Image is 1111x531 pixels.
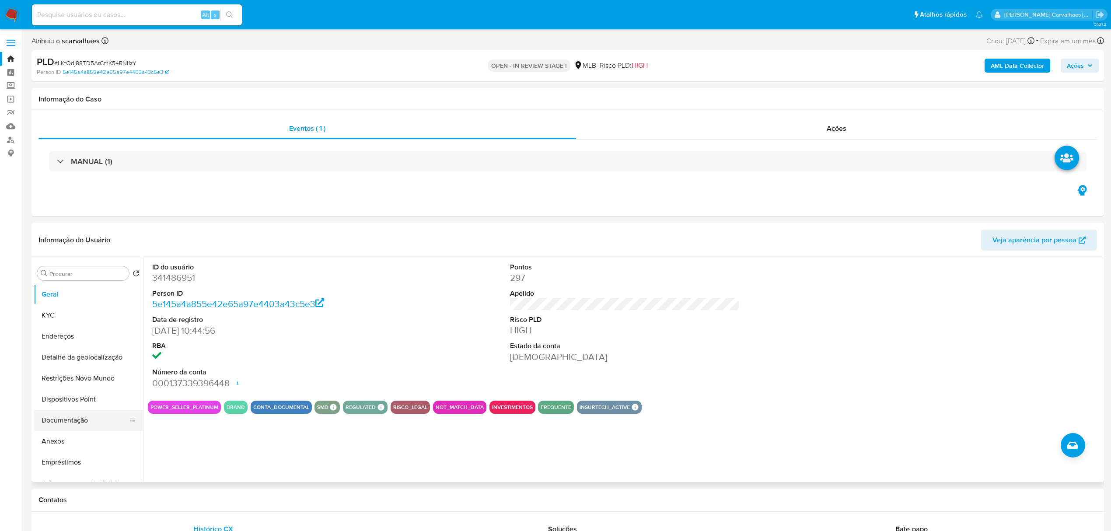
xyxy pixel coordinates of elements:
span: Ações [1067,59,1084,73]
b: Person ID [37,68,61,76]
span: Risco PLD: [600,61,648,70]
p: OPEN - IN REVIEW STAGE I [488,59,570,72]
dd: [DEMOGRAPHIC_DATA] [510,351,740,363]
button: Geral [34,284,143,305]
b: AML Data Collector [991,59,1044,73]
p: sara.carvalhaes@mercadopago.com.br [1004,10,1093,19]
div: MANUAL (1) [49,151,1087,171]
input: Procurar [49,270,126,278]
button: Endereços [34,326,143,347]
span: s [214,10,217,19]
span: Veja aparência por pessoa [992,230,1076,251]
button: Adiantamentos de Dinheiro [34,473,143,494]
dd: 000137339396448 [152,377,382,389]
button: AML Data Collector [985,59,1050,73]
button: Anexos [34,431,143,452]
dt: Estado da conta [510,341,740,351]
dt: Data de registro [152,315,382,325]
button: Ações [1061,59,1099,73]
a: 5e145a4a855e42e65a97e4403a43c5e3 [152,297,325,310]
button: Veja aparência por pessoa [981,230,1097,251]
dt: RBA [152,341,382,351]
button: KYC [34,305,143,326]
a: 5e145a4a855e42e65a97e4403a43c5e3 [63,68,169,76]
dt: Person ID [152,289,382,298]
button: Empréstimos [34,452,143,473]
button: search-icon [220,9,238,21]
div: MLB [574,61,596,70]
dt: Risco PLD [510,315,740,325]
button: Restrições Novo Mundo [34,368,143,389]
span: HIGH [632,60,648,70]
dd: 341486951 [152,272,382,284]
dt: Número da conta [152,367,382,377]
button: Documentação [34,410,136,431]
button: Dispositivos Point [34,389,143,410]
b: PLD [37,55,54,69]
dt: Pontos [510,262,740,272]
b: scarvalhaes [60,36,100,46]
span: # LKtOdj88TD5ArCmK54RNI1zY [54,59,136,67]
h1: Informação do Usuário [38,236,110,245]
span: Atalhos rápidos [920,10,967,19]
h1: Contatos [38,496,1097,504]
button: Retornar ao pedido padrão [133,270,140,279]
dd: HIGH [510,324,740,336]
span: - [1036,35,1038,47]
a: Sair [1095,10,1104,19]
span: Eventos ( 1 ) [289,123,325,133]
dd: 297 [510,272,740,284]
div: Criou: [DATE] [986,35,1034,47]
dt: ID do usuário [152,262,382,272]
h1: Informação do Caso [38,95,1097,104]
button: Procurar [41,270,48,277]
span: Expira em um mês [1040,36,1096,46]
span: Alt [202,10,209,19]
span: Ações [827,123,846,133]
input: Pesquise usuários ou casos... [32,9,242,21]
span: Atribuiu o [31,36,100,46]
dt: Apelido [510,289,740,298]
h3: MANUAL (1) [71,157,112,166]
button: Detalhe da geolocalização [34,347,143,368]
a: Notificações [975,11,983,18]
dd: [DATE] 10:44:56 [152,325,382,337]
